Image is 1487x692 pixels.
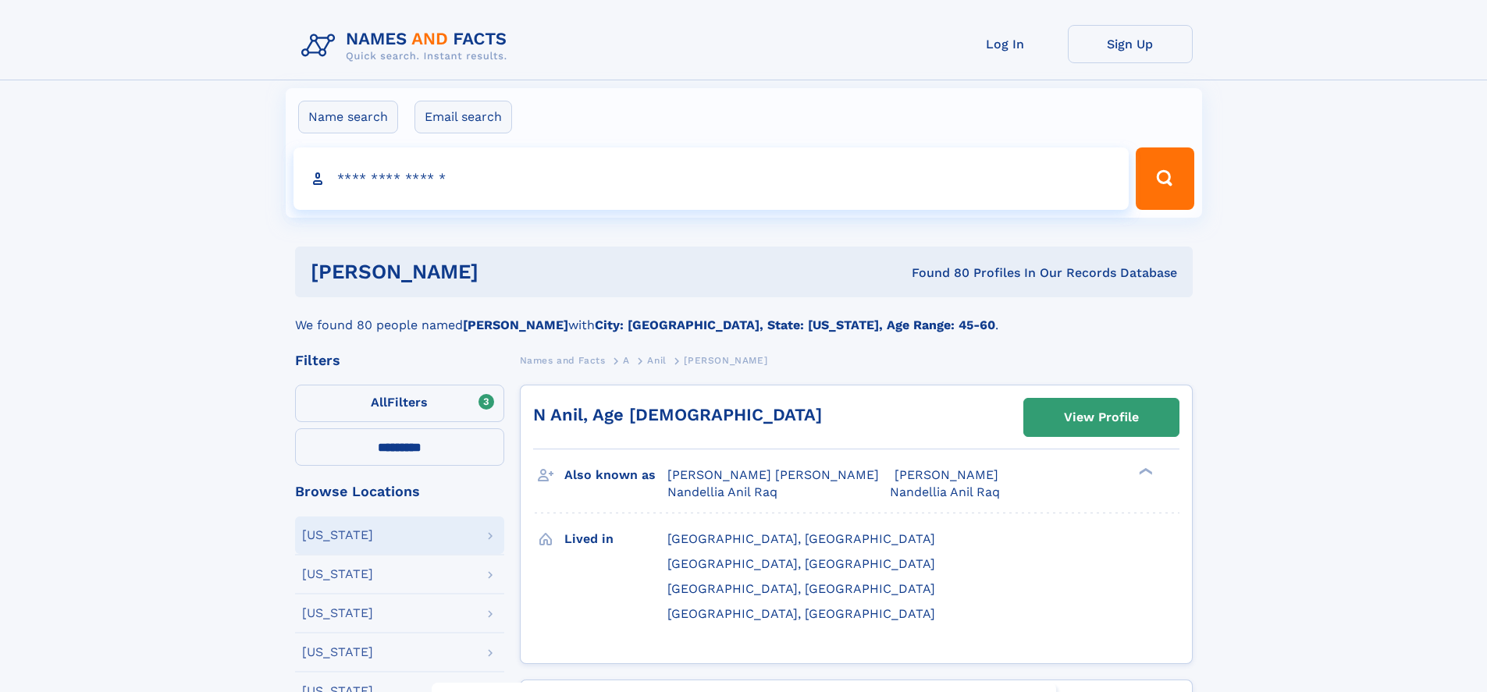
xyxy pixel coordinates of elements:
[295,297,1193,335] div: We found 80 people named with .
[890,484,1000,499] span: Nandellia Anil Raq
[1135,467,1154,477] div: ❯
[595,318,995,332] b: City: [GEOGRAPHIC_DATA], State: [US_STATE], Age Range: 45-60
[298,101,398,133] label: Name search
[302,568,373,580] div: [US_STATE]
[302,607,373,619] div: [US_STATE]
[414,101,512,133] label: Email search
[293,147,1129,210] input: search input
[667,531,935,546] span: [GEOGRAPHIC_DATA], [GEOGRAPHIC_DATA]
[295,353,504,367] div: Filters
[1068,25,1193,63] a: Sign Up
[371,395,387,410] span: All
[295,385,504,422] label: Filters
[895,467,998,482] span: [PERSON_NAME]
[302,646,373,658] div: [US_STATE]
[623,355,630,366] span: A
[1136,147,1194,210] button: Search Button
[520,350,606,370] a: Names and Facts
[667,484,777,499] span: Nandellia Anil Raq
[295,25,520,67] img: Logo Names and Facts
[667,556,935,571] span: [GEOGRAPHIC_DATA], [GEOGRAPHIC_DATA]
[667,467,879,482] span: [PERSON_NAME] [PERSON_NAME]
[667,606,935,621] span: [GEOGRAPHIC_DATA], [GEOGRAPHIC_DATA]
[564,462,667,488] h3: Also known as
[302,529,373,541] div: [US_STATE]
[533,405,822,424] a: N Anil, Age [DEMOGRAPHIC_DATA]
[695,264,1177,282] div: Found 80 Profiles In Our Records Database
[463,318,568,332] b: [PERSON_NAME]
[564,526,667,552] h3: Lived in
[684,355,767,366] span: [PERSON_NAME]
[1064,399,1139,435] div: View Profile
[667,581,935,596] span: [GEOGRAPHIC_DATA], [GEOGRAPHIC_DATA]
[1024,399,1179,436] a: View Profile
[295,484,504,499] div: Browse Locations
[623,350,630,370] a: A
[647,350,666,370] a: Anil
[311,262,695,282] h1: [PERSON_NAME]
[943,25,1068,63] a: Log In
[647,355,666,366] span: Anil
